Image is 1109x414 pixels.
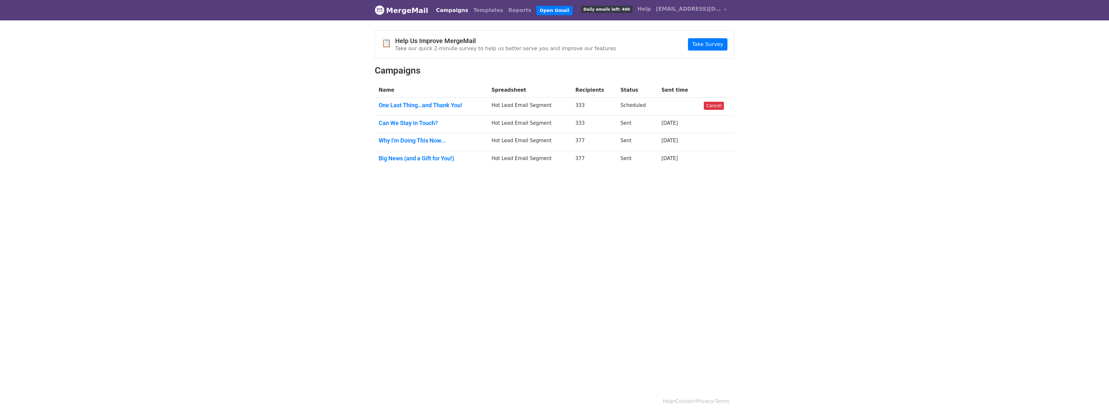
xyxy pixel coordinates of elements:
[617,133,658,151] td: Sent
[696,398,714,404] a: Privacy
[661,120,678,126] a: [DATE]
[617,98,658,116] td: Scheduled
[661,138,678,144] a: [DATE]
[506,4,534,17] a: Reports
[375,83,487,98] th: Name
[379,120,484,127] a: Can We Stay in Touch?
[379,155,484,162] a: Big News (and a Gift for You!)
[656,5,721,13] span: [EMAIL_ADDRESS][DOMAIN_NAME]
[572,83,617,98] th: Recipients
[676,398,694,404] a: Contact
[578,3,635,16] a: Daily emails left: 400
[379,102,484,109] a: One Last Thing…and Thank You!
[379,137,484,144] a: Why I'm Doing This Now...
[715,398,729,404] a: Terms
[375,4,428,17] a: MergeMail
[487,83,571,98] th: Spreadsheet
[375,5,384,15] img: MergeMail logo
[487,115,571,133] td: Hot Lead Email Segment
[395,45,616,52] p: Take our quick 2-minute survey to help us better serve you and improve our features
[653,3,729,18] a: [EMAIL_ADDRESS][DOMAIN_NAME]
[375,65,734,76] h2: Campaigns
[581,6,632,13] span: Daily emails left: 400
[536,6,572,15] a: Open Gmail
[395,37,616,45] h4: Help Us Improve MergeMail
[433,4,471,17] a: Campaigns
[487,133,571,151] td: Hot Lead Email Segment
[487,151,571,168] td: Hot Lead Email Segment
[382,39,395,48] span: 📋
[704,102,724,110] a: Cancel
[617,115,658,133] td: Sent
[471,4,506,17] a: Templates
[617,151,658,168] td: Sent
[572,133,617,151] td: 377
[663,398,674,404] a: Help
[572,98,617,116] td: 333
[487,98,571,116] td: Hot Lead Email Segment
[572,151,617,168] td: 377
[635,3,653,16] a: Help
[617,83,658,98] th: Status
[657,83,700,98] th: Sent time
[572,115,617,133] td: 333
[661,155,678,161] a: [DATE]
[688,38,727,51] a: Take Survey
